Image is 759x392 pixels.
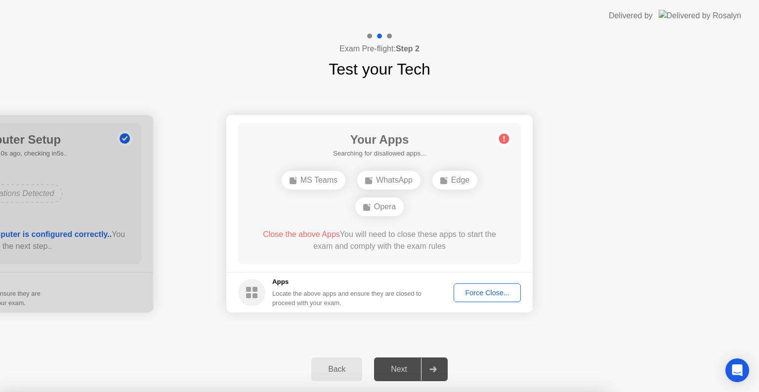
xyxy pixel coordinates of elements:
[333,131,426,149] h1: Your Apps
[263,230,340,238] span: Close the above Apps
[609,10,653,22] div: Delivered by
[314,365,359,374] div: Back
[253,229,507,252] div: You will need to close these apps to start the exam and comply with the exam rules
[725,358,749,382] div: Open Intercom Messenger
[272,289,422,308] div: Locate the above apps and ensure they are closed to proceed with your exam.
[333,149,426,158] h5: Searching for disallowed apps...
[396,44,420,53] b: Step 2
[272,277,422,287] h5: Apps
[377,365,421,374] div: Next
[457,289,517,297] div: Force Close...
[659,10,741,21] img: Delivered by Rosalyn
[339,43,420,55] h4: Exam Pre-flight:
[357,171,421,190] div: WhatsApp
[432,171,477,190] div: Edge
[282,171,345,190] div: MS Teams
[329,57,430,81] h1: Test your Tech
[355,197,404,216] div: Opera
